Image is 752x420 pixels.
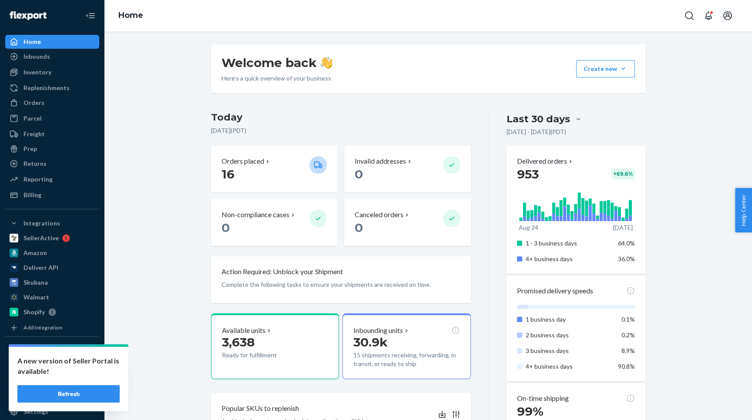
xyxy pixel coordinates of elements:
div: Home [23,37,41,46]
div: + 69.6 % [611,168,635,179]
a: Walmart [5,290,99,304]
div: Inbounds [23,52,50,61]
div: Shopify [23,308,45,316]
a: Add Fast Tag [5,391,99,401]
button: Integrations [5,216,99,230]
div: Parcel [23,114,42,123]
button: Open notifications [700,7,717,24]
span: 64.0% [618,239,635,247]
button: Inbounding units30.9k15 shipments receiving, forwarding, in transit, or ready to ship [342,313,470,380]
p: 2 business days [526,331,611,339]
button: Orders placed 16 [211,146,337,192]
a: SellerActive [5,231,99,245]
p: Promised delivery speeds [517,286,593,296]
div: Walmart [23,293,49,302]
div: Settings [23,407,48,416]
p: 3 business days [526,346,611,355]
p: Complete the following tasks to ensure your shipments are received on time. [222,280,460,289]
button: Canceled orders 0 [344,199,470,246]
iframe: Opens a widget where you can chat to one of our agents [695,394,743,416]
span: 99% [517,404,544,419]
button: Invalid addresses 0 [344,146,470,192]
span: 3,638 [222,335,255,349]
p: Popular SKUs to replenish [222,403,299,413]
span: 8.9% [621,347,635,354]
span: 0.2% [621,331,635,339]
img: hand-wave emoji [320,57,332,69]
p: Aug 24 [519,223,538,232]
p: 1 business day [526,315,611,324]
div: Replenishments [23,84,70,92]
button: Create new [576,60,635,77]
button: Open account menu [719,7,736,24]
a: Inbounds [5,50,99,64]
button: Help Center [735,188,752,232]
div: Last 30 days [507,112,570,126]
span: 0 [355,220,363,235]
span: 0 [355,167,363,181]
a: Shopify [5,305,99,319]
a: Settings [5,405,99,419]
a: Amazon [5,246,99,260]
p: Orders placed [222,156,264,166]
p: 4+ business days [526,362,611,371]
p: Inbounding units [353,326,403,336]
p: Available units [222,326,265,336]
div: Billing [23,191,41,199]
a: Home [5,35,99,49]
button: Non-compliance cases 0 [211,199,337,246]
div: Orders [23,98,44,107]
button: Open Search Box [681,7,698,24]
div: Amazon [23,249,47,257]
h3: Today [211,111,471,124]
p: 1 - 3 business days [526,239,611,248]
a: Prep [5,142,99,156]
div: SellerActive [23,234,59,242]
span: 0.1% [621,316,635,323]
div: Inventory [23,68,51,77]
a: Orders [5,96,99,110]
p: 15 shipments receiving, forwarding, in transit, or ready to ship [353,351,460,368]
a: Skubana [5,276,99,289]
span: 30.9k [353,335,388,349]
span: 16 [222,167,235,181]
div: Freight [23,130,45,138]
p: Non-compliance cases [222,210,289,220]
h1: Welcome back [222,55,332,71]
a: eBay Fast Tags [5,359,99,373]
ol: breadcrumbs [111,3,150,28]
a: Deliverr API [5,261,99,275]
p: A new version of Seller Portal is available! [17,356,120,376]
button: Available units3,638Ready for fulfillment [211,313,339,380]
p: Action Required: Unblock your Shipment [222,267,343,277]
div: Returns [23,159,47,168]
p: Here’s a quick overview of your business [222,74,332,83]
div: Deliverr API [23,263,58,272]
p: Invalid addresses [355,156,406,166]
span: 36.0% [618,255,635,262]
a: Reporting [5,172,99,186]
p: 4+ business days [526,255,611,263]
span: 953 [517,167,539,181]
a: Inventory [5,65,99,79]
button: Fast Tags [5,344,99,358]
div: Add Integration [23,324,62,331]
p: Ready for fulfillment [222,351,302,360]
a: Billing [5,188,99,202]
img: Flexport logo [10,11,47,20]
p: On-time shipping [517,393,569,403]
a: Add Integration [5,323,99,333]
a: Freight [5,127,99,141]
p: [DATE] ( PDT ) [211,126,471,135]
p: Canceled orders [355,210,403,220]
button: Delivered orders [517,156,574,166]
span: 0 [222,220,230,235]
p: [DATE] - [DATE] ( PDT ) [507,128,566,136]
div: Skubana [23,278,48,287]
p: [DATE] [613,223,633,232]
a: Replenishments [5,81,99,95]
div: Prep [23,144,37,153]
a: Parcel [5,111,99,125]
